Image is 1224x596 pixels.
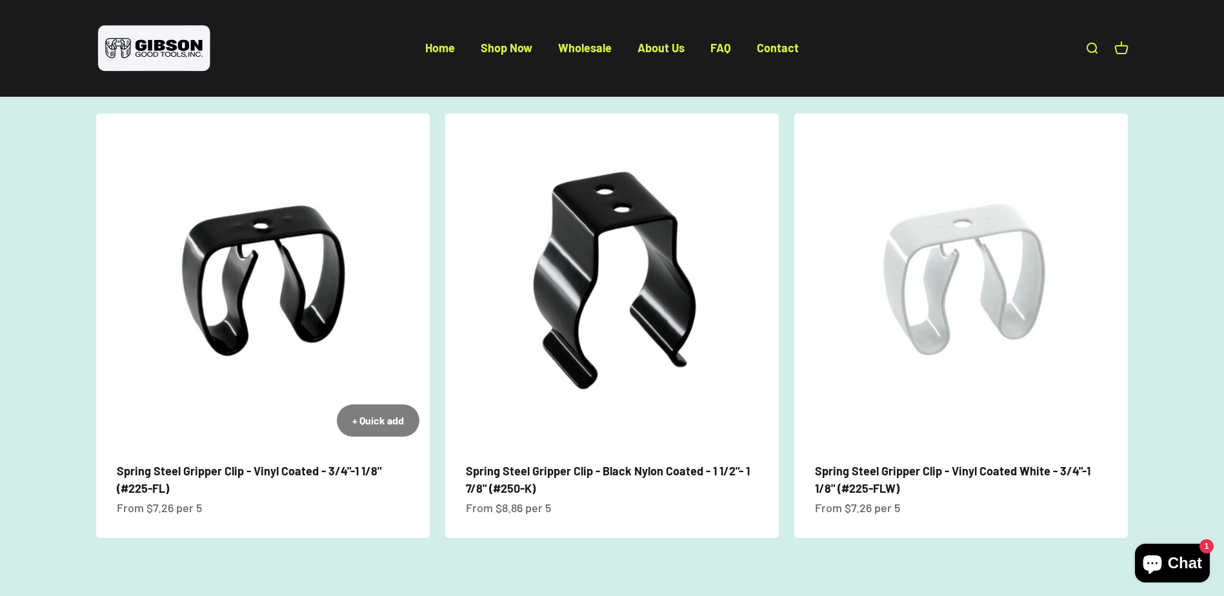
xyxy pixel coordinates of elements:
sale-price: From $7.26 per 5 [117,499,202,517]
a: Wholesale [558,41,612,55]
a: Contact [757,41,799,55]
inbox-online-store-chat: Shopify online store chat [1131,544,1214,586]
a: Spring Steel Gripper Clip - Vinyl Coated White - 3/4"-1 1/8" (#225-FLW) [815,464,1090,495]
a: About Us [637,41,685,55]
a: Spring Steel Gripper Clip - Black Nylon Coated - 1 1/2"- 1 7/8" (#250-K) [466,464,750,495]
button: + Quick add [337,404,419,437]
a: Home [425,41,455,55]
sale-price: From $8.86 per 5 [466,499,551,517]
sale-price: From $7.26 per 5 [815,499,900,517]
div: + Quick add [352,412,404,429]
a: Spring Steel Gripper Clip - Vinyl Coated - 3/4"-1 1/8" (#225-FL) [117,464,381,495]
a: FAQ [710,41,731,55]
a: Shop Now [481,41,532,55]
